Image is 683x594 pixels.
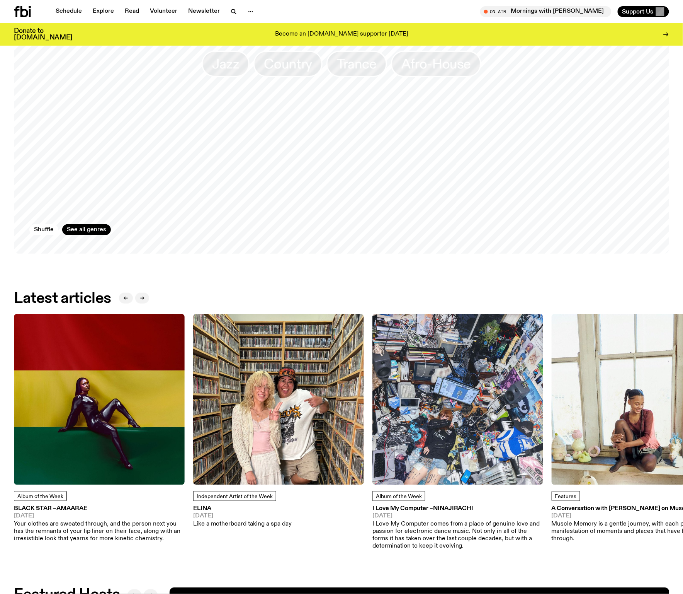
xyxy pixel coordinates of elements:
span: [DATE] [14,513,185,519]
h3: Donate to [DOMAIN_NAME] [14,28,72,41]
a: Trance [326,51,387,77]
a: Country [253,51,322,77]
a: Volunteer [145,6,182,17]
h2: Latest articles [14,292,111,306]
span: Support Us [622,8,654,15]
span: Afro-House [401,56,471,72]
span: Album of the Week [376,494,422,499]
a: Album of the Week [14,491,67,501]
a: Schedule [51,6,87,17]
span: Ninajirachi [433,505,474,512]
span: Trance [337,56,377,72]
a: Afro-House [391,51,481,77]
p: Your clothes are sweated through, and the person next you has the remnants of your lip liner on t... [14,521,185,543]
a: Explore [88,6,119,17]
a: BLACK STAR –Amaarae[DATE]Your clothes are sweated through, and the person next you has the remnan... [14,506,185,543]
a: Independent Artist of the Week [193,491,276,501]
span: [DATE] [372,513,543,519]
span: Features [555,494,577,499]
a: ELINA[DATE]Like a motherboard taking a spa day [193,506,292,528]
h3: I Love My Computer – [372,506,543,512]
img: Ninajirachi covering her face, shot from above. she is in a croweded room packed full of laptops,... [372,314,543,485]
span: Country [264,56,312,72]
a: See all genres [62,224,111,235]
p: Like a motherboard taking a spa day [193,521,292,528]
a: Read [120,6,144,17]
a: Jazz [202,51,250,77]
h3: BLACK STAR – [14,506,185,512]
button: On AirMornings with [PERSON_NAME] / the return of the feral [480,6,612,17]
a: Album of the Week [372,491,425,501]
span: Independent Artist of the Week [197,494,273,499]
p: Become an [DOMAIN_NAME] supporter [DATE] [275,31,408,38]
span: Jazz [212,56,240,72]
p: I Love My Computer comes from a place of genuine love and passion for electronic dance music. Not... [372,521,543,551]
span: Amaarae [56,505,87,512]
h3: ELINA [193,506,292,512]
button: Support Us [618,6,669,17]
button: Shuffle [29,224,58,235]
a: Features [552,491,580,501]
a: I Love My Computer –Ninajirachi[DATE]I Love My Computer comes from a place of genuine love and pa... [372,506,543,550]
span: [DATE] [193,513,292,519]
a: Newsletter [183,6,224,17]
span: Album of the Week [17,494,63,499]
